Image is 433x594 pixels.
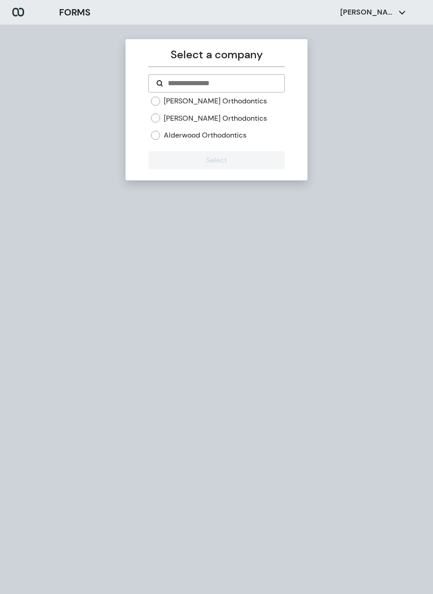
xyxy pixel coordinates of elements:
[148,151,284,169] button: Select
[164,113,267,123] label: [PERSON_NAME] Orthodontics
[164,96,267,106] label: [PERSON_NAME] Orthodontics
[59,5,91,19] h3: FORMS
[340,7,395,17] p: [PERSON_NAME]
[148,46,284,63] p: Select a company
[164,130,247,140] label: Alderwood Orthodontics
[167,78,277,89] input: Search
